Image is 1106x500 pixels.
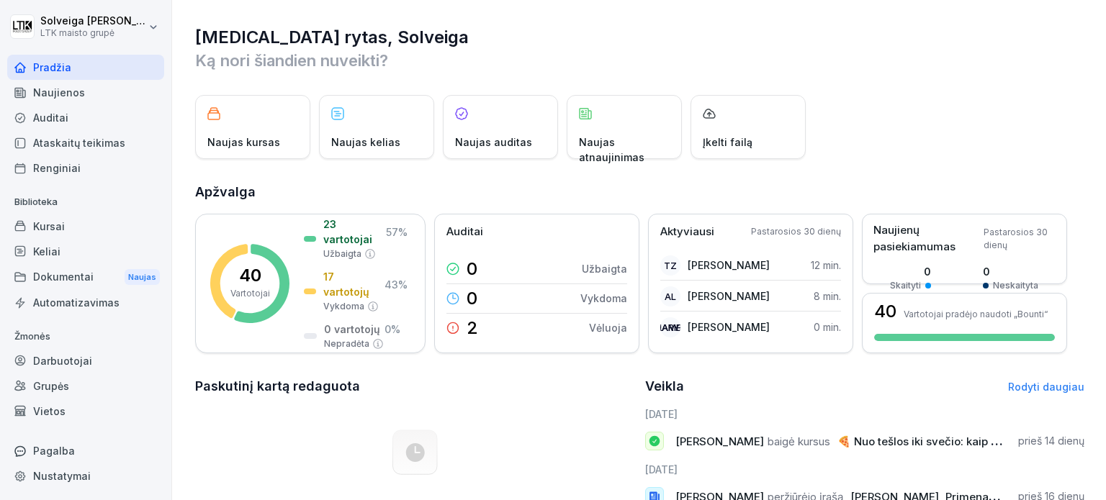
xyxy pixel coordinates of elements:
a: Darbuotojai [7,348,164,373]
a: Rodyti daugiau [1008,381,1084,393]
font: [MEDICAL_DATA] rytas, Solveiga [195,27,469,47]
font: 0 min. [814,321,841,333]
font: TZ [664,260,676,271]
font: Automatizavimas [33,296,120,309]
font: [PERSON_NAME] [688,259,770,271]
font: [PERSON_NAME] [87,14,169,27]
a: Kursai [7,214,164,239]
font: 8 min. [814,290,841,302]
font: Vėluoja [589,322,627,334]
font: 12 min. [811,259,841,271]
font: % [391,323,400,335]
font: Vartotojai [230,288,270,299]
font: Grupės [33,380,69,392]
a: Pradžia [7,55,164,80]
font: Naujas [128,272,156,282]
font: Keliai [33,245,60,258]
font: 57 [386,226,398,238]
font: LTK maisto grupė [40,27,114,38]
font: Vietos [33,405,66,417]
font: Biblioteka [14,196,58,207]
font: Ką nori šiandien nuveikti? [195,51,388,70]
font: [PERSON_NAME] [675,435,764,448]
font: Dokumentai [33,271,94,283]
font: Apžvalga [195,184,256,199]
a: Naujienos [7,80,164,105]
font: Naujas atnaujinimas [579,136,644,163]
font: Aktyviausi [660,224,714,238]
font: 0 [467,288,477,309]
font: Solveiga [40,14,84,27]
a: Auditai [7,105,164,130]
font: 43 [385,278,398,291]
font: 40 [874,301,896,322]
font: Vykdoma [580,292,627,304]
font: 0 [924,265,931,278]
font: Užbaigta [582,263,627,275]
a: Automatizavimas [7,290,164,315]
font: Parlamento narys [641,322,701,333]
font: Veikla [645,378,684,394]
font: 23 vartotojai [323,218,372,245]
font: Pagalba [33,445,75,457]
font: Nustatymai [33,470,91,482]
font: Vartotojai pradėjo naudoti „Bounti“ [904,309,1048,319]
font: 0 vartotojų [324,323,380,335]
font: Neskaityta [993,280,1038,291]
font: % [398,226,408,238]
font: Kursai [33,220,65,232]
font: 17 vartotojų [323,271,369,298]
font: baigė kursus [768,435,830,448]
font: Naujas kursas [207,136,280,148]
a: DokumentaiNaujas [7,264,164,291]
font: Pradžia [33,61,71,73]
font: Pastarosios 30 dienų [984,227,1048,250]
font: Naujienų pasiekiamumas [873,223,956,253]
font: Naujas auditas [455,136,532,148]
font: Užbaigta [323,248,361,259]
a: Renginiai [7,155,164,181]
a: Grupės [7,373,164,399]
font: [PERSON_NAME] [688,321,770,333]
font: 0 [385,323,391,335]
font: [DATE] [645,408,678,420]
font: Renginiai [33,162,81,174]
font: Auditai [446,224,483,238]
font: Žmonės [14,330,50,342]
font: [DATE] [645,463,678,476]
font: 40 [239,265,261,286]
a: Keliai [7,239,164,264]
font: Auditai [33,112,68,124]
font: AL [665,291,675,302]
font: Įkelti failą [703,136,752,148]
font: Pastarosios 30 dienų [751,226,841,237]
font: 0 [983,265,990,278]
font: 0 [467,258,477,279]
font: Naujas kelias [331,136,400,148]
font: Paskutinį kartą redaguota [195,378,360,394]
font: prieš 14 dienų [1018,435,1084,447]
a: Nustatymai [7,463,164,488]
font: [PERSON_NAME] [688,290,770,302]
font: Naujienos [33,86,85,99]
font: 2 [467,317,478,338]
font: Skaityti [890,280,921,291]
a: Ataskaitų teikimas [7,130,164,155]
font: Nepradėta [324,338,369,349]
font: % [398,278,408,291]
font: Darbuotojai [33,355,92,367]
font: Ataskaitų teikimas [33,137,125,149]
font: Vykdoma [323,301,364,312]
a: Vietos [7,399,164,424]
